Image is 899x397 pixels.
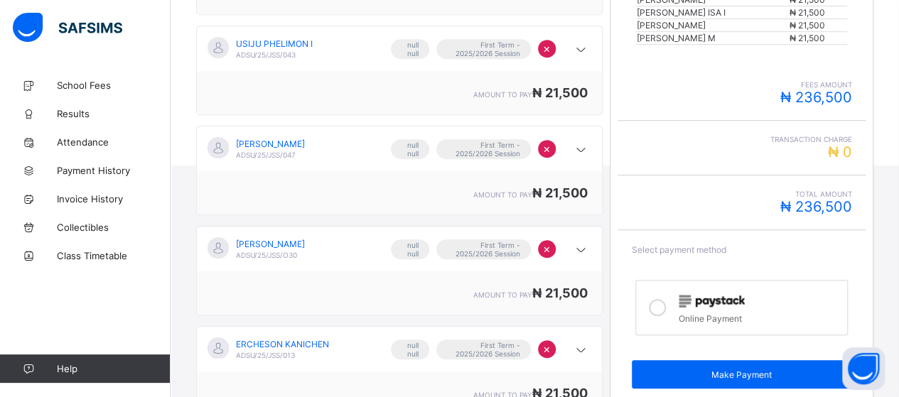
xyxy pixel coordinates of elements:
span: Attendance [57,136,171,148]
span: null null [402,40,419,58]
span: ₦ 21,500 [790,20,825,31]
div: [object Object] [196,126,603,215]
span: First Term - 2025/2026 Session [447,141,520,158]
span: null null [402,241,419,258]
i: arrow [572,243,589,257]
img: safsims [13,13,122,43]
i: arrow [572,43,589,57]
span: School Fees [57,80,171,91]
span: ₦ 21,500 [532,285,588,300]
span: ADSU/25/JSS/O30 [236,251,297,259]
button: Open asap [842,347,885,390]
span: null null [402,141,419,158]
i: arrow [572,143,589,157]
span: [PERSON_NAME] [236,239,305,249]
span: × [543,241,551,256]
div: [object Object] [196,26,603,115]
span: ADSU/25/JSS/013 [236,351,295,359]
div: [object Object] [196,226,603,315]
span: amount to pay [473,190,532,199]
span: amount to pay [473,90,532,99]
span: ₦ 0 [827,143,851,161]
span: [PERSON_NAME] [236,138,305,149]
span: Invoice History [57,193,171,205]
div: Online Payment [679,310,841,324]
span: ADSU/25/JSS/047 [236,151,296,159]
span: amount to pay [473,290,532,299]
span: Transaction charge [632,135,852,143]
span: ₦ 21,500 [790,33,825,43]
span: ₦ 21,500 [790,7,825,18]
span: ₦ 21,500 [532,185,588,200]
span: ₦ 21,500 [532,85,588,100]
span: × [543,41,551,55]
span: null null [402,341,419,358]
span: Select payment method [632,244,726,255]
span: First Term - 2025/2026 Session [447,341,520,358]
span: ADSU/25/JSS/043 [236,50,296,59]
span: Help [57,363,170,374]
span: ₦ 236,500 [780,198,851,215]
span: Collectibles [57,222,171,233]
span: Total Amount [632,190,852,198]
td: [PERSON_NAME] ISA I [636,6,789,19]
span: Payment History [57,165,171,176]
span: ERCHESON KANICHEN [236,339,329,349]
td: [PERSON_NAME] M [636,32,789,45]
span: USIJU PHELIMON I [236,38,313,49]
td: [PERSON_NAME] [636,19,789,32]
span: × [543,342,551,356]
i: arrow [572,343,589,357]
span: fees amount [632,80,852,89]
span: Make Payment [642,369,841,380]
span: Class Timetable [57,250,171,261]
span: × [543,141,551,156]
span: First Term - 2025/2026 Session [447,40,520,58]
span: First Term - 2025/2026 Session [447,241,520,258]
span: ₦ 236,500 [780,89,851,106]
span: Results [57,108,171,119]
img: paystack.0b99254114f7d5403c0525f3550acd03.svg [679,295,745,308]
